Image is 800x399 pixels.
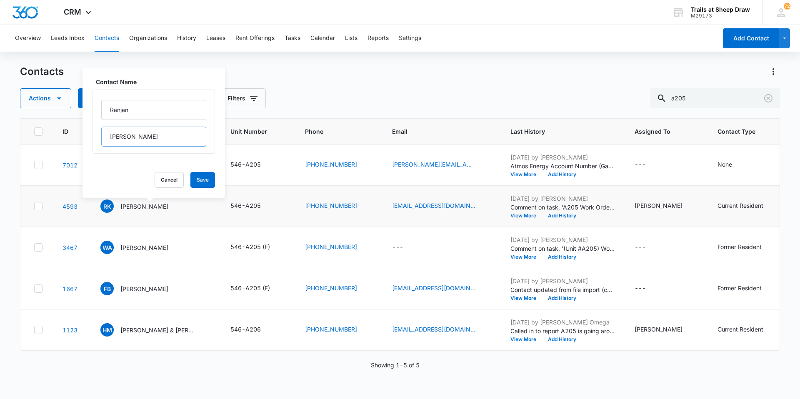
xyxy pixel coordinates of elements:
button: Actions [20,88,71,108]
button: View More [510,172,542,177]
p: Comment on task, 'A205 Work Order ' "Replaced all the bulbs on the chandelier " [510,203,615,212]
a: [PHONE_NUMBER] [305,284,357,292]
h1: Contacts [20,65,64,78]
button: Overview [15,25,41,52]
div: Assigned To - - Select to Edit Field [635,284,661,294]
p: [PERSON_NAME] & [PERSON_NAME] [120,326,195,334]
div: 546-A205 (F) [230,284,270,292]
button: Save [190,172,215,188]
button: Leads Inbox [51,25,85,52]
div: Email - manikandan.chokkalingam88@gmail.com - Select to Edit Field [392,160,490,170]
button: Cancel [155,172,184,188]
div: [PERSON_NAME] [635,201,682,210]
a: [PERSON_NAME][EMAIL_ADDRESS][DOMAIN_NAME] [392,160,475,169]
span: Unit Number [230,127,285,136]
span: Assigned To [635,127,685,136]
div: Current Resident [717,201,763,210]
button: Reports [367,25,389,52]
div: None [717,160,732,169]
div: --- [635,284,646,294]
input: Last Name [101,127,206,147]
div: 546-A205 (F) [230,242,270,251]
span: Phone [305,127,360,136]
a: Navigate to contact details page for Heather McAllister & Mark Snedeker [62,327,77,334]
p: [DATE] by [PERSON_NAME] Omega [510,318,615,327]
span: 72 [784,3,790,10]
p: [DATE] by [PERSON_NAME] [510,153,615,162]
button: Add History [542,337,582,342]
button: Calendar [310,25,335,52]
span: CRM [64,7,81,16]
button: Leases [206,25,225,52]
div: Phone - (970) 673-5160 - Select to Edit Field [305,242,372,252]
div: Unit Number - 546-A206 - Select to Edit Field [230,325,276,335]
div: 546-A205 [230,160,261,169]
div: account name [691,6,750,13]
button: Contacts [95,25,119,52]
p: [DATE] by [PERSON_NAME] [510,235,615,244]
label: Contact Name [96,77,218,86]
div: --- [635,242,646,252]
span: Contact Type [717,127,766,136]
button: Actions [767,65,780,78]
div: Email - - Select to Edit Field [392,242,418,252]
span: Email [392,127,478,136]
div: 546-A206 [230,325,261,334]
div: Contact Name - Ranjan Kumar Mohanty - Select to Edit Field [100,199,183,213]
div: Former Resident [717,242,762,251]
button: Add Contact [78,88,130,108]
div: Contact Type - Former Resident - Select to Edit Field [717,284,777,294]
a: [PHONE_NUMBER] [305,242,357,251]
div: Email - h.nicole0794@gmail.com - Select to Edit Field [392,325,490,335]
div: [PERSON_NAME] [635,325,682,334]
div: Phone - (681) 389-0737 - Select to Edit Field [305,160,372,170]
div: Contact Name - William Adams - Select to Edit Field [100,241,183,254]
button: View More [510,296,542,301]
div: 546-A205 [230,201,261,210]
div: Contact Type - Current Resident - Select to Edit Field [717,325,778,335]
div: Contact Type - Current Resident - Select to Edit Field [717,201,778,211]
input: First Name [101,100,206,120]
p: Called in to report A205 is going around hallways scouting out packages and taking packages. Also... [510,327,615,335]
div: Assigned To - - Select to Edit Field [635,242,661,252]
button: Add History [542,213,582,218]
span: Last History [510,127,602,136]
a: Navigate to contact details page for Ranjan Kumar Mohanty [62,203,77,210]
button: Add Contact [723,28,779,48]
div: Current Resident [717,325,763,334]
div: Assigned To - Sydnee Powell - Select to Edit Field [635,201,697,211]
button: Lists [345,25,357,52]
a: Navigate to contact details page for Manikandan Chokkalingam [62,162,77,169]
div: Unit Number - 546-A205 (F) - Select to Edit Field [230,284,285,294]
button: View More [510,337,542,342]
a: [EMAIL_ADDRESS][DOMAIN_NAME] [392,201,475,210]
div: Unit Number - 546-A205 - Select to Edit Field [230,201,276,211]
p: Showing 1-5 of 5 [371,361,420,369]
button: Settings [399,25,421,52]
div: Unit Number - 546-A205 (F) - Select to Edit Field [230,242,285,252]
button: View More [510,254,542,259]
button: Add History [542,172,582,177]
div: Email - ranjanmohanty01@gmail.com - Select to Edit Field [392,201,490,211]
p: [DATE] by [PERSON_NAME] [510,277,615,285]
p: [DATE] by [PERSON_NAME] [510,194,615,203]
a: Navigate to contact details page for Feyla Buss [62,285,77,292]
button: Tasks [285,25,300,52]
a: [EMAIL_ADDRESS][DOMAIN_NAME] [392,284,475,292]
div: Contact Name - Heather McAllister & Mark Snedeker - Select to Edit Field [100,323,210,337]
span: FB [100,282,114,295]
span: HM [100,323,114,337]
button: Rent Offerings [235,25,275,52]
div: Contact Type - None - Select to Edit Field [717,160,747,170]
div: account id [691,13,750,19]
span: ID [62,127,68,136]
div: Phone - (970) 473-1495 - Select to Edit Field [305,325,372,335]
div: notifications count [784,3,790,10]
p: [PERSON_NAME] [120,284,168,293]
div: Contact Type - Former Resident - Select to Edit Field [717,242,777,252]
button: Add History [542,296,582,301]
span: RK [100,199,114,213]
p: Atmos Energy Account Number (Gas) changed to 3073769300. [510,162,615,170]
a: [PHONE_NUMBER] [305,325,357,334]
a: [PHONE_NUMBER] [305,160,357,169]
